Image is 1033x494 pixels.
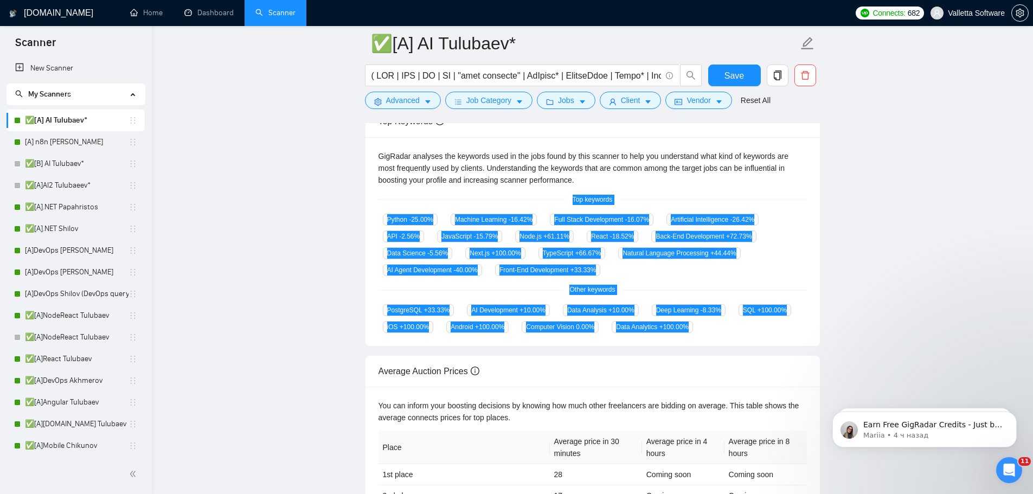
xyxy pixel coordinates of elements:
span: +10.00 % [519,306,546,314]
img: logo [9,5,17,22]
span: iOS [383,321,434,333]
span: bars [454,98,462,106]
span: Back-End Development [651,230,756,242]
span: +100.00 % [659,323,689,331]
span: holder [129,355,137,363]
span: -2.56 % [399,233,420,240]
a: ✅[A]AI2 Tulubaeev* [25,175,129,196]
span: copy [767,70,788,80]
span: +100.00 % [475,323,504,331]
button: setting [1011,4,1029,22]
span: holder [129,159,137,168]
span: info-circle [471,367,479,375]
span: caret-down [424,98,432,106]
a: [A]DevOps Shilov (DevOps query) [25,283,129,305]
span: -25.00 % [409,216,433,223]
a: dashboardDashboard [184,8,234,17]
span: Jobs [558,94,574,106]
th: Average price in 8 hours [724,431,807,464]
span: SQL [739,304,791,316]
span: -16.07 % [625,216,649,223]
li: ✅[A]Angular.NET Tulubaev [7,413,145,435]
span: Vendor [686,94,710,106]
span: Machine Learning [451,214,537,226]
a: [A] n8n [PERSON_NAME] [25,131,129,153]
span: holder [129,398,137,407]
span: +100.00 % [491,249,521,257]
span: Python [383,214,438,226]
th: Place [378,431,550,464]
a: homeHome [130,8,163,17]
button: settingAdvancedcaret-down [365,92,441,109]
li: ✅[A].NET Papahristos [7,196,145,218]
div: Average Auction Prices [378,356,807,387]
li: ✅[A]Mobile Chikunov [7,435,145,457]
span: -5.56 % [427,249,448,257]
span: API [383,230,425,242]
td: Coming soon [724,464,807,485]
li: New Scanner [7,57,145,79]
a: ✅[A]React Tulubaev [25,348,129,370]
a: New Scanner [15,57,136,79]
span: Data Analytics [612,321,693,333]
span: 11 [1018,457,1031,466]
li: ✅[A] AI Tulubaev* [7,110,145,131]
input: Scanner name... [371,30,798,57]
button: delete [794,65,816,86]
span: holder [129,268,137,277]
span: -8.33 % [701,306,721,314]
span: holder [129,224,137,233]
button: Save [708,65,761,86]
span: Next.js [465,247,525,259]
span: +100.00 % [758,306,787,314]
span: setting [374,98,382,106]
span: search [681,70,701,80]
span: AI Agent Development [383,264,482,276]
span: Connects: [872,7,905,19]
span: -40.00 % [453,266,478,274]
span: My Scanners [28,89,71,99]
input: Search Freelance Jobs... [371,69,661,82]
span: -26.42 % [730,216,755,223]
li: ✅[B] AI Tulubaev* [7,153,145,175]
span: caret-down [644,98,652,106]
th: Average price in 30 minutes [550,431,642,464]
span: holder [129,376,137,385]
span: double-left [129,469,140,479]
a: ✅[A]NodeReact Tulubaev [25,326,129,348]
span: caret-down [516,98,523,106]
span: AI Development [467,304,549,316]
button: folderJobscaret-down [537,92,595,109]
span: Save [724,69,744,82]
span: idcard [675,98,682,106]
span: -16.42 % [509,216,533,223]
a: ✅[A]Mobile Chikunov [25,435,129,457]
a: setting [1011,9,1029,17]
span: +66.67 % [575,249,601,257]
span: 0.00 % [576,323,594,331]
li: [A]DevOps Shilov (DevOps query) [7,283,145,305]
button: barsJob Categorycaret-down [445,92,532,109]
a: ✅[A].NET Shilov [25,218,129,240]
span: edit [800,36,814,50]
span: caret-down [579,98,586,106]
span: user [933,9,941,17]
a: ✅[A][DOMAIN_NAME] Tulubaev [25,413,129,435]
span: info-circle [666,72,673,79]
span: holder [129,333,137,342]
li: [A]DevOps Akhmerov [7,240,145,261]
span: Computer Vision [522,321,599,333]
span: Advanced [386,94,420,106]
span: 682 [908,7,920,19]
span: folder [546,98,554,106]
li: [A]DevOps Shilov [7,261,145,283]
span: Artificial Intelligence [666,214,759,226]
span: Other keywords [563,285,621,295]
li: ✅[A]React Tulubaev [7,348,145,370]
span: JavaScript [437,230,502,242]
span: TypeScript [538,247,606,259]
